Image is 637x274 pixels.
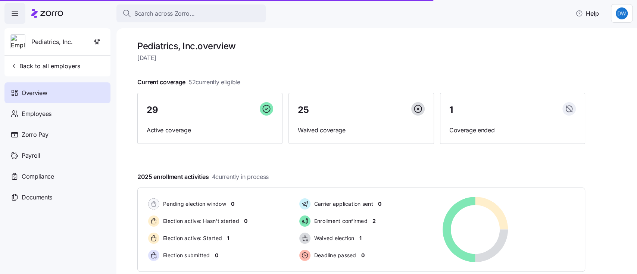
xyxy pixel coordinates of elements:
[227,234,229,242] span: 1
[137,172,269,182] span: 2025 enrollment activities
[298,126,424,135] span: Waived coverage
[161,234,222,242] span: Election active: Started
[298,105,309,114] span: 25
[22,193,52,202] span: Documents
[161,252,210,259] span: Election submitted
[7,59,83,73] button: Back to all employers
[312,200,373,208] span: Carrier application sent
[22,88,47,98] span: Overview
[312,252,356,259] span: Deadline passed
[4,124,110,145] a: Zorro Pay
[11,35,25,50] img: Employer logo
[137,78,240,87] span: Current coverage
[147,105,158,114] span: 29
[147,126,273,135] span: Active coverage
[359,234,361,242] span: 1
[22,172,54,181] span: Compliance
[212,172,269,182] span: 4 currently in process
[31,37,73,47] span: Pediatrics, Inc.
[161,217,239,225] span: Election active: Hasn't started
[4,82,110,103] a: Overview
[361,252,364,259] span: 0
[215,252,218,259] span: 0
[372,217,376,225] span: 2
[116,4,266,22] button: Search across Zorro...
[312,234,355,242] span: Waived election
[4,187,110,208] a: Documents
[134,9,195,18] span: Search across Zorro...
[22,130,49,139] span: Zorro Pay
[188,78,240,87] span: 52 currently eligible
[4,103,110,124] a: Employees
[22,109,51,119] span: Employees
[4,145,110,166] a: Payroll
[449,105,453,114] span: 1
[231,200,234,208] span: 0
[10,62,80,70] span: Back to all employers
[449,126,576,135] span: Coverage ended
[4,166,110,187] a: Compliance
[137,40,585,52] h1: Pediatrics, Inc. overview
[575,9,599,18] span: Help
[244,217,247,225] span: 0
[161,200,226,208] span: Pending election window
[137,53,585,63] span: [DATE]
[616,7,628,19] img: 98a13abb9ba783d59ae60caae7bb4787
[22,151,40,160] span: Payroll
[378,200,381,208] span: 0
[569,6,605,21] button: Help
[312,217,368,225] span: Enrollment confirmed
